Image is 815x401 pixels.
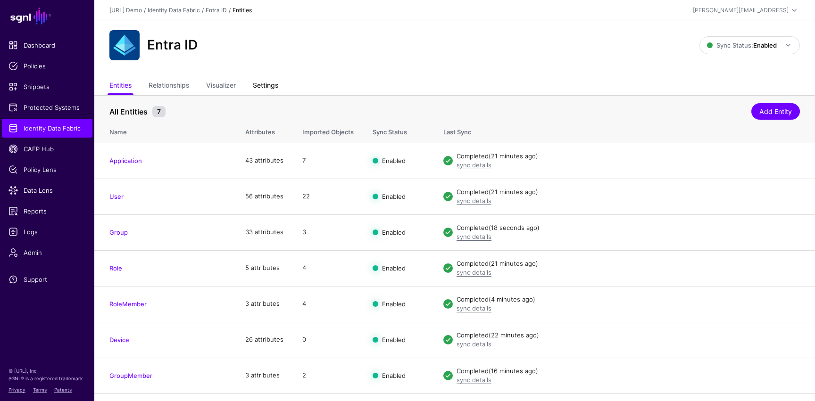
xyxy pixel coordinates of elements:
span: Logs [8,227,86,237]
a: sync details [457,269,491,276]
a: sync details [457,340,491,348]
span: All Entities [107,106,150,117]
a: Identity Data Fabric [2,119,92,138]
a: Reports [2,202,92,221]
div: Completed (21 minutes ago) [457,188,800,197]
a: Identity Data Fabric [148,7,200,14]
span: Policy Lens [8,165,86,174]
span: Support [8,275,86,284]
a: Entra ID [206,7,227,14]
span: Enabled [382,336,406,344]
td: 3 [293,214,363,250]
a: Relationships [149,77,189,95]
img: svg+xml;base64,PHN2ZyB3aWR0aD0iNjQiIGhlaWdodD0iNjQiIHZpZXdCb3g9IjAgMCA2NCA2NCIgZmlsbD0ibm9uZSIgeG... [109,30,140,60]
a: SGNL [6,6,89,26]
a: Logs [2,222,92,241]
a: sync details [457,376,491,384]
a: [URL] Demo [109,7,142,14]
div: / [142,6,148,15]
th: Attributes [236,118,293,143]
a: RoleMember [109,300,147,308]
th: Sync Status [363,118,434,143]
a: Add Entity [751,103,800,120]
a: sync details [457,197,491,205]
span: Reports [8,206,86,216]
a: CAEP Hub [2,139,92,158]
a: Policies [2,57,92,75]
a: Snippets [2,77,92,96]
div: Completed (21 minutes ago) [457,152,800,161]
a: GroupMember [109,372,152,379]
a: sync details [457,233,491,240]
strong: Entities [233,7,252,14]
td: 5 attributes [236,250,293,286]
td: 26 attributes [236,322,293,358]
a: Terms [33,387,47,393]
th: Last Sync [434,118,815,143]
div: Completed (18 seconds ago) [457,223,800,233]
span: Admin [8,248,86,257]
span: Enabled [382,300,406,308]
td: 43 attributes [236,143,293,179]
span: Enabled [382,193,406,200]
td: 4 [293,286,363,322]
span: Enabled [382,264,406,272]
a: User [109,193,124,200]
div: Completed (21 minutes ago) [457,259,800,269]
small: 7 [152,106,166,117]
div: [PERSON_NAME][EMAIL_ADDRESS] [693,6,789,15]
td: 22 [293,179,363,214]
a: Settings [253,77,278,95]
a: sync details [457,161,491,169]
td: 33 attributes [236,214,293,250]
a: Privacy [8,387,25,393]
a: Application [109,157,142,164]
td: 3 attributes [236,358,293,393]
div: / [200,6,206,15]
td: 7 [293,143,363,179]
a: Admin [2,243,92,262]
td: 3 attributes [236,286,293,322]
td: 2 [293,358,363,393]
a: Patents [54,387,72,393]
td: 0 [293,322,363,358]
span: Sync Status: [707,41,777,49]
span: Protected Systems [8,103,86,112]
a: Visualizer [206,77,236,95]
div: Completed (22 minutes ago) [457,331,800,340]
a: Data Lens [2,181,92,200]
a: Protected Systems [2,98,92,117]
span: Enabled [382,157,406,164]
a: Group [109,229,128,236]
p: SGNL® is a registered trademark [8,375,86,382]
td: 4 [293,250,363,286]
a: Device [109,336,129,344]
span: Dashboard [8,41,86,50]
a: Dashboard [2,36,92,55]
strong: Enabled [753,41,777,49]
h2: Entra ID [147,37,198,53]
p: © [URL], Inc [8,367,86,375]
span: Enabled [382,229,406,236]
div: / [227,6,233,15]
td: 56 attributes [236,179,293,214]
span: Identity Data Fabric [8,123,86,133]
div: Completed (16 minutes ago) [457,367,800,376]
a: Role [109,264,122,272]
span: Enabled [382,372,406,379]
a: sync details [457,304,491,312]
a: Policy Lens [2,160,92,179]
a: Entities [109,77,132,95]
span: Policies [8,61,86,71]
span: Data Lens [8,186,86,195]
span: Snippets [8,82,86,91]
div: Completed (4 minutes ago) [457,295,800,304]
span: CAEP Hub [8,144,86,154]
th: Name [94,118,236,143]
th: Imported Objects [293,118,363,143]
